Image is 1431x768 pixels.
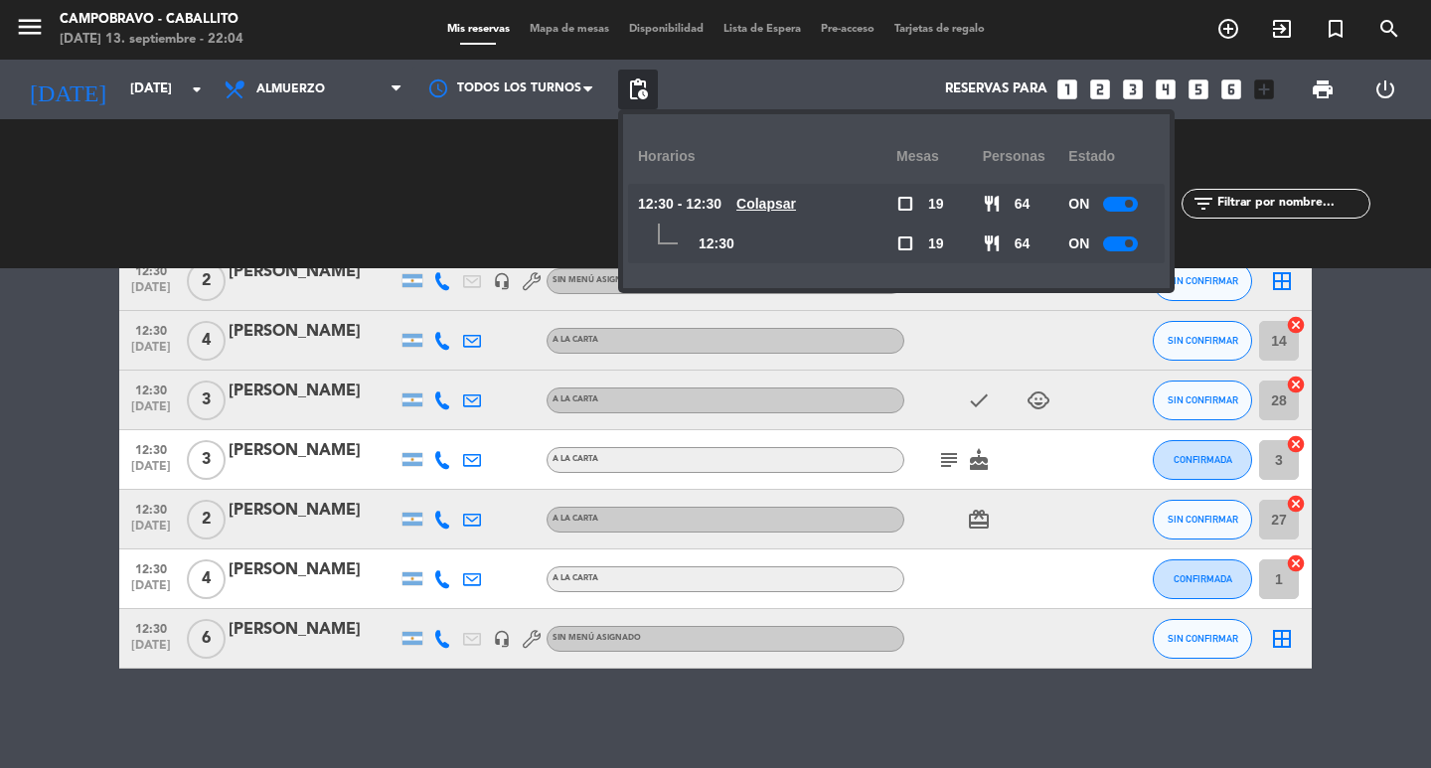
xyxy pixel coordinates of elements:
[1353,60,1416,119] div: LOG OUT
[126,341,176,364] span: [DATE]
[1168,633,1238,644] span: SIN CONFIRMAR
[1168,514,1238,525] span: SIN CONFIRMAR
[60,10,243,30] div: Campobravo - caballito
[187,500,226,539] span: 2
[126,639,176,662] span: [DATE]
[1015,193,1031,216] span: 64
[937,448,961,472] i: subject
[185,77,209,101] i: arrow_drop_down
[15,68,120,111] i: [DATE]
[1311,77,1335,101] span: print
[1153,559,1252,599] button: CONFIRMADA
[1153,500,1252,539] button: SIN CONFIRMAR
[1251,77,1277,102] i: add_box
[626,77,650,101] span: pending_actions
[1054,77,1080,102] i: looks_one
[15,12,45,49] button: menu
[187,440,226,480] span: 3
[553,515,598,523] span: A LA CARTA
[967,388,991,412] i: check
[229,617,397,643] div: [PERSON_NAME]
[699,232,734,255] span: 12:30
[1027,388,1050,412] i: child_care
[1153,261,1252,301] button: SIN CONFIRMAR
[553,455,598,463] span: A LA CARTA
[1270,627,1294,651] i: border_all
[187,381,226,420] span: 3
[126,579,176,602] span: [DATE]
[187,321,226,361] span: 4
[1168,275,1238,286] span: SIN CONFIRMAR
[1168,335,1238,346] span: SIN CONFIRMAR
[229,259,397,285] div: [PERSON_NAME]
[437,24,520,35] span: Mis reservas
[945,81,1047,97] span: Reservas para
[1286,375,1306,394] i: cancel
[1168,394,1238,405] span: SIN CONFIRMAR
[1270,269,1294,293] i: border_all
[229,438,397,464] div: [PERSON_NAME]
[896,234,914,252] span: check_box_outline_blank
[638,193,721,216] span: 12:30 - 12:30
[896,129,983,184] div: Mesas
[1174,573,1232,584] span: CONFIRMADA
[1087,77,1113,102] i: looks_two
[1192,192,1215,216] i: filter_list
[1286,315,1306,335] i: cancel
[126,497,176,520] span: 12:30
[619,24,714,35] span: Disponibilidad
[229,379,397,404] div: [PERSON_NAME]
[1218,77,1244,102] i: looks_6
[1120,77,1146,102] i: looks_3
[1324,17,1348,41] i: turned_in_not
[928,232,944,255] span: 19
[638,129,896,184] div: Horarios
[553,276,641,284] span: Sin menú asignado
[1153,619,1252,659] button: SIN CONFIRMAR
[1068,193,1089,216] span: ON
[1377,17,1401,41] i: search
[126,616,176,639] span: 12:30
[967,448,991,472] i: cake
[126,460,176,483] span: [DATE]
[736,196,796,212] u: Colapsar
[126,378,176,400] span: 12:30
[983,129,1069,184] div: personas
[1286,494,1306,514] i: cancel
[1286,434,1306,454] i: cancel
[1153,440,1252,480] button: CONFIRMADA
[126,556,176,579] span: 12:30
[229,319,397,345] div: [PERSON_NAME]
[1153,321,1252,361] button: SIN CONFIRMAR
[553,395,598,403] span: A LA CARTA
[229,498,397,524] div: [PERSON_NAME]
[1373,77,1397,101] i: power_settings_new
[1216,17,1240,41] i: add_circle_outline
[187,559,226,599] span: 4
[60,30,243,50] div: [DATE] 13. septiembre - 22:04
[1015,232,1031,255] span: 64
[553,574,598,582] span: A LA CARTA
[1215,193,1369,215] input: Filtrar por nombre...
[229,557,397,583] div: [PERSON_NAME]
[1186,77,1211,102] i: looks_5
[714,24,811,35] span: Lista de Espera
[256,82,325,96] span: Almuerzo
[553,336,598,344] span: A LA CARTA
[126,318,176,341] span: 12:30
[553,634,641,642] span: Sin menú asignado
[493,630,511,648] i: headset_mic
[187,619,226,659] span: 6
[983,195,1001,213] span: restaurant
[896,195,914,213] span: check_box_outline_blank
[1153,381,1252,420] button: SIN CONFIRMAR
[126,400,176,423] span: [DATE]
[1068,129,1155,184] div: Estado
[126,258,176,281] span: 12:30
[884,24,995,35] span: Tarjetas de regalo
[967,508,991,532] i: card_giftcard
[126,281,176,304] span: [DATE]
[983,234,1001,252] span: restaurant
[187,261,226,301] span: 2
[1153,77,1179,102] i: looks_4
